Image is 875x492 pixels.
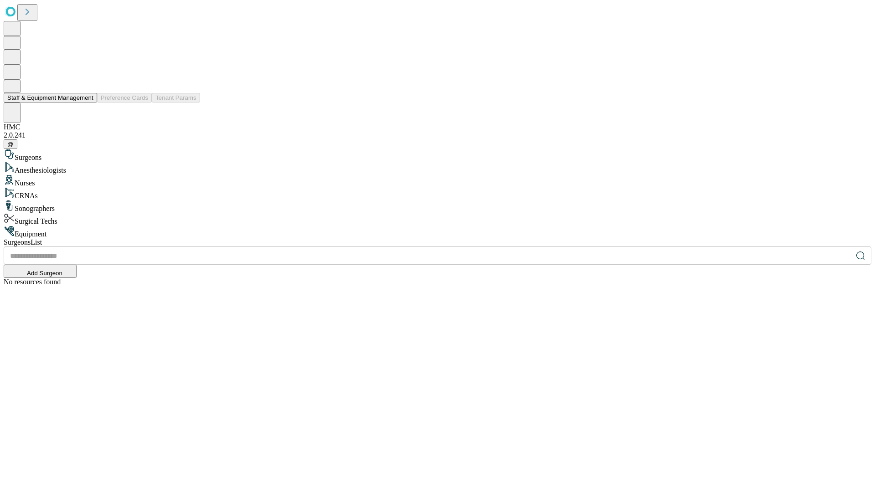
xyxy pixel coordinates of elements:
[4,149,871,162] div: Surgeons
[7,141,14,148] span: @
[27,270,62,277] span: Add Surgeon
[4,238,871,246] div: Surgeons List
[4,174,871,187] div: Nurses
[4,200,871,213] div: Sonographers
[4,123,871,131] div: HMC
[152,93,200,102] button: Tenant Params
[4,187,871,200] div: CRNAs
[4,225,871,238] div: Equipment
[4,93,97,102] button: Staff & Equipment Management
[97,93,152,102] button: Preference Cards
[4,131,871,139] div: 2.0.241
[4,265,77,278] button: Add Surgeon
[4,278,871,286] div: No resources found
[4,162,871,174] div: Anesthesiologists
[4,139,17,149] button: @
[4,213,871,225] div: Surgical Techs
